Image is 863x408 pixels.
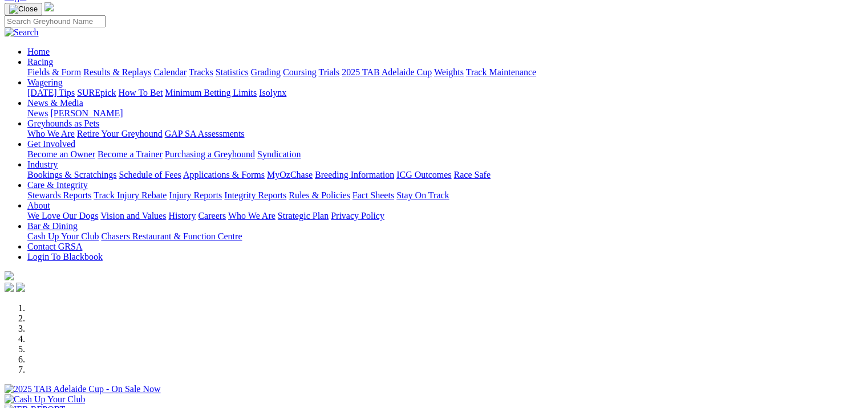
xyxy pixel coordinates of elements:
[27,67,858,77] div: Racing
[27,108,48,118] a: News
[101,231,242,241] a: Chasers Restaurant & Function Centre
[5,384,161,394] img: 2025 TAB Adelaide Cup - On Sale Now
[331,211,384,221] a: Privacy Policy
[77,88,116,97] a: SUREpick
[27,88,75,97] a: [DATE] Tips
[251,67,281,77] a: Grading
[289,190,350,200] a: Rules & Policies
[228,211,275,221] a: Who We Are
[16,283,25,292] img: twitter.svg
[5,27,39,38] img: Search
[27,129,75,138] a: Who We Are
[27,201,50,210] a: About
[27,211,858,221] div: About
[453,170,490,179] a: Race Safe
[27,211,98,221] a: We Love Our Dogs
[434,67,464,77] a: Weights
[27,139,75,149] a: Get Involved
[353,190,394,200] a: Fact Sheets
[216,67,249,77] a: Statistics
[257,149,301,159] a: Syndication
[189,67,213,77] a: Tracks
[153,67,187,77] a: Calendar
[27,67,81,77] a: Fields & Form
[318,67,339,77] a: Trials
[94,190,167,200] a: Track Injury Rebate
[165,88,257,97] a: Minimum Betting Limits
[27,88,858,98] div: Wagering
[396,170,451,179] a: ICG Outcomes
[165,149,255,159] a: Purchasing a Greyhound
[5,3,42,15] button: Toggle navigation
[27,170,858,180] div: Industry
[27,98,83,108] a: News & Media
[27,108,858,119] div: News & Media
[5,283,14,292] img: facebook.svg
[119,170,181,179] a: Schedule of Fees
[5,271,14,280] img: logo-grsa-white.png
[27,231,99,241] a: Cash Up Your Club
[27,149,95,159] a: Become an Owner
[169,190,222,200] a: Injury Reports
[27,180,88,190] a: Care & Integrity
[5,15,106,27] input: Search
[83,67,151,77] a: Results & Replays
[466,67,536,77] a: Track Maintenance
[168,211,196,221] a: History
[165,129,245,138] a: GAP SA Assessments
[27,119,99,128] a: Greyhounds as Pets
[342,67,432,77] a: 2025 TAB Adelaide Cup
[183,170,265,179] a: Applications & Forms
[100,211,166,221] a: Vision and Values
[44,2,54,11] img: logo-grsa-white.png
[98,149,163,159] a: Become a Trainer
[77,129,163,138] a: Retire Your Greyhound
[315,170,394,179] a: Breeding Information
[259,88,286,97] a: Isolynx
[278,211,329,221] a: Strategic Plan
[27,252,103,262] a: Login To Blackbook
[198,211,226,221] a: Careers
[27,129,858,139] div: Greyhounds as Pets
[5,394,85,405] img: Cash Up Your Club
[27,47,50,56] a: Home
[27,170,116,179] a: Bookings & Scratchings
[27,190,91,200] a: Stewards Reports
[283,67,317,77] a: Coursing
[396,190,449,200] a: Stay On Track
[119,88,163,97] a: How To Bet
[27,231,858,242] div: Bar & Dining
[27,242,82,251] a: Contact GRSA
[27,57,53,67] a: Racing
[27,149,858,160] div: Get Involved
[27,160,58,169] a: Industry
[27,221,78,231] a: Bar & Dining
[27,77,63,87] a: Wagering
[9,5,38,14] img: Close
[224,190,286,200] a: Integrity Reports
[50,108,123,118] a: [PERSON_NAME]
[27,190,858,201] div: Care & Integrity
[267,170,313,179] a: MyOzChase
